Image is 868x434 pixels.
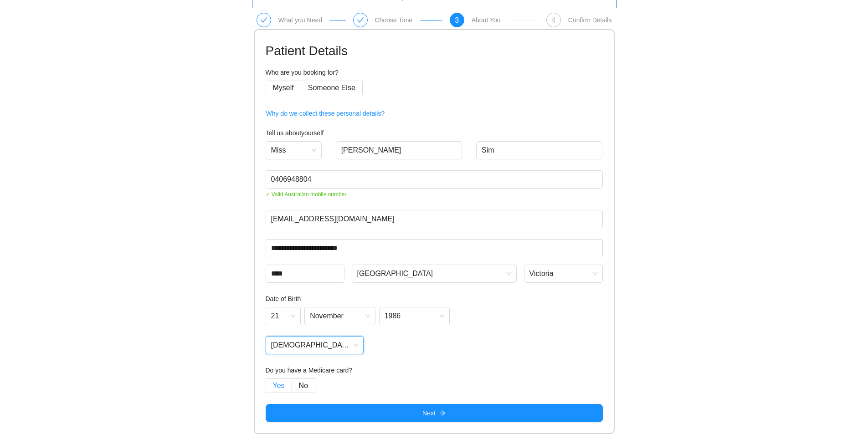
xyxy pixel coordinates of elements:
span: 21 [271,309,296,323]
h4: Date of Birth [266,294,603,304]
span: Yes [273,382,285,389]
span: Next [422,408,436,418]
h4: Do you have a Medicare card? [266,365,603,375]
input: Phone Number [266,170,603,189]
span: arrow-right [439,410,446,417]
h1: Patient Details [266,41,603,61]
span: November [310,309,370,323]
div: Confirm Details [568,16,612,24]
input: Last Name [476,141,603,159]
span: 3 [455,16,459,24]
input: Email [266,210,603,228]
span: Someone Else [308,84,355,92]
span: 1986 [385,309,445,323]
div: What you Need [278,16,323,24]
span: Victoria [529,267,597,281]
span: Why do we collect these personal details? [266,108,385,118]
span: check [357,16,364,24]
button: Why do we collect these personal details? [266,106,385,121]
span: Myself [273,84,294,92]
div: Choose Time [375,16,412,24]
button: Nextarrow-right [266,404,603,422]
span: South Melbourne [357,267,511,281]
span: 4 [551,16,555,24]
span: No [299,382,308,389]
span: ✓ Valid Australian mobile number [266,190,603,199]
input: First Name [336,141,462,159]
span: check [260,16,267,24]
span: Miss [271,143,316,157]
div: About You [472,16,501,24]
span: Female [271,338,359,352]
h4: Tell us about yourself [266,128,603,138]
h4: Who are you booking for? [266,67,603,77]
